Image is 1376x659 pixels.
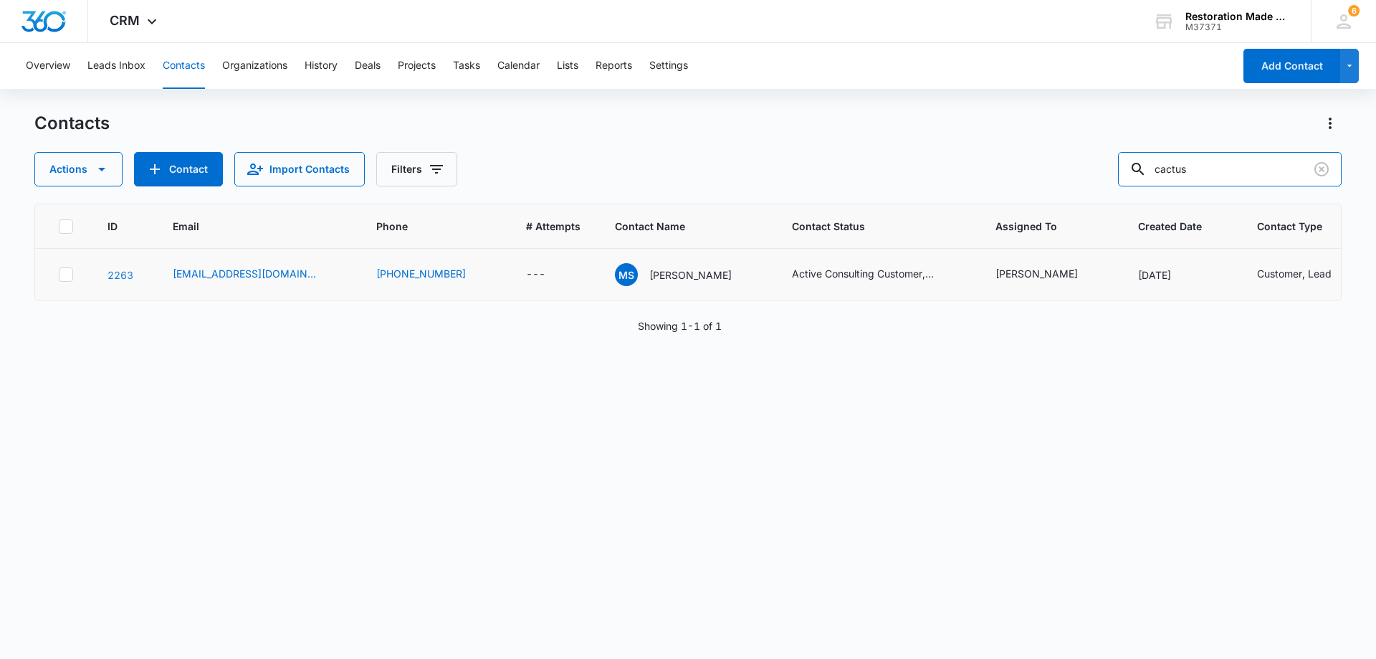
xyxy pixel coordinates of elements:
button: Tasks [453,43,480,89]
span: Phone [376,219,471,234]
button: Deals [355,43,381,89]
div: # Attempts - - Select to Edit Field [526,266,571,283]
span: 6 [1348,5,1360,16]
button: Actions [1319,112,1342,135]
div: Contact Type - Customer, Lead - Select to Edit Field [1257,266,1357,283]
button: Overview [26,43,70,89]
div: Email - cactuswrenresto@gmail.com - Select to Edit Field [173,266,342,283]
span: Created Date [1138,219,1202,234]
div: Active Consulting Customer, Lead [792,266,935,281]
h1: Contacts [34,113,110,134]
div: account id [1185,22,1290,32]
span: MS [615,263,638,286]
p: [PERSON_NAME] [649,267,732,283]
button: Clear [1310,158,1333,181]
span: Assigned To [995,219,1083,234]
span: Contact Status [792,219,940,234]
button: Reports [596,43,632,89]
div: account name [1185,11,1290,22]
div: Contact Status - Active Consulting Customer, Lead - Select to Edit Field [792,266,961,283]
div: Contact Name - Michael Schellenberg - Select to Edit Field [615,263,758,286]
span: CRM [110,13,140,28]
button: Leads Inbox [87,43,145,89]
div: [DATE] [1138,267,1223,283]
button: Lists [557,43,578,89]
button: Import Contacts [234,152,365,186]
div: --- [526,266,545,283]
input: Search Contacts [1118,152,1342,186]
button: History [305,43,338,89]
button: Filters [376,152,457,186]
p: Showing 1-1 of 1 [638,318,722,333]
button: Settings [649,43,688,89]
button: Add Contact [134,152,223,186]
a: [EMAIL_ADDRESS][DOMAIN_NAME] [173,266,316,281]
div: Customer, Lead [1257,266,1332,281]
span: # Attempts [526,219,580,234]
div: Assigned To - Gregg Sargent - Select to Edit Field [995,266,1104,283]
button: Actions [34,152,123,186]
span: Contact Name [615,219,737,234]
a: [PHONE_NUMBER] [376,266,466,281]
a: Navigate to contact details page for Michael Schellenberg [107,269,133,281]
div: Phone - (602) 600-5899 - Select to Edit Field [376,266,492,283]
button: Contacts [163,43,205,89]
button: Organizations [222,43,287,89]
button: Add Contact [1243,49,1340,83]
div: notifications count [1348,5,1360,16]
span: Email [173,219,321,234]
button: Projects [398,43,436,89]
span: ID [107,219,118,234]
span: Contact Type [1257,219,1337,234]
div: [PERSON_NAME] [995,266,1078,281]
button: Calendar [497,43,540,89]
